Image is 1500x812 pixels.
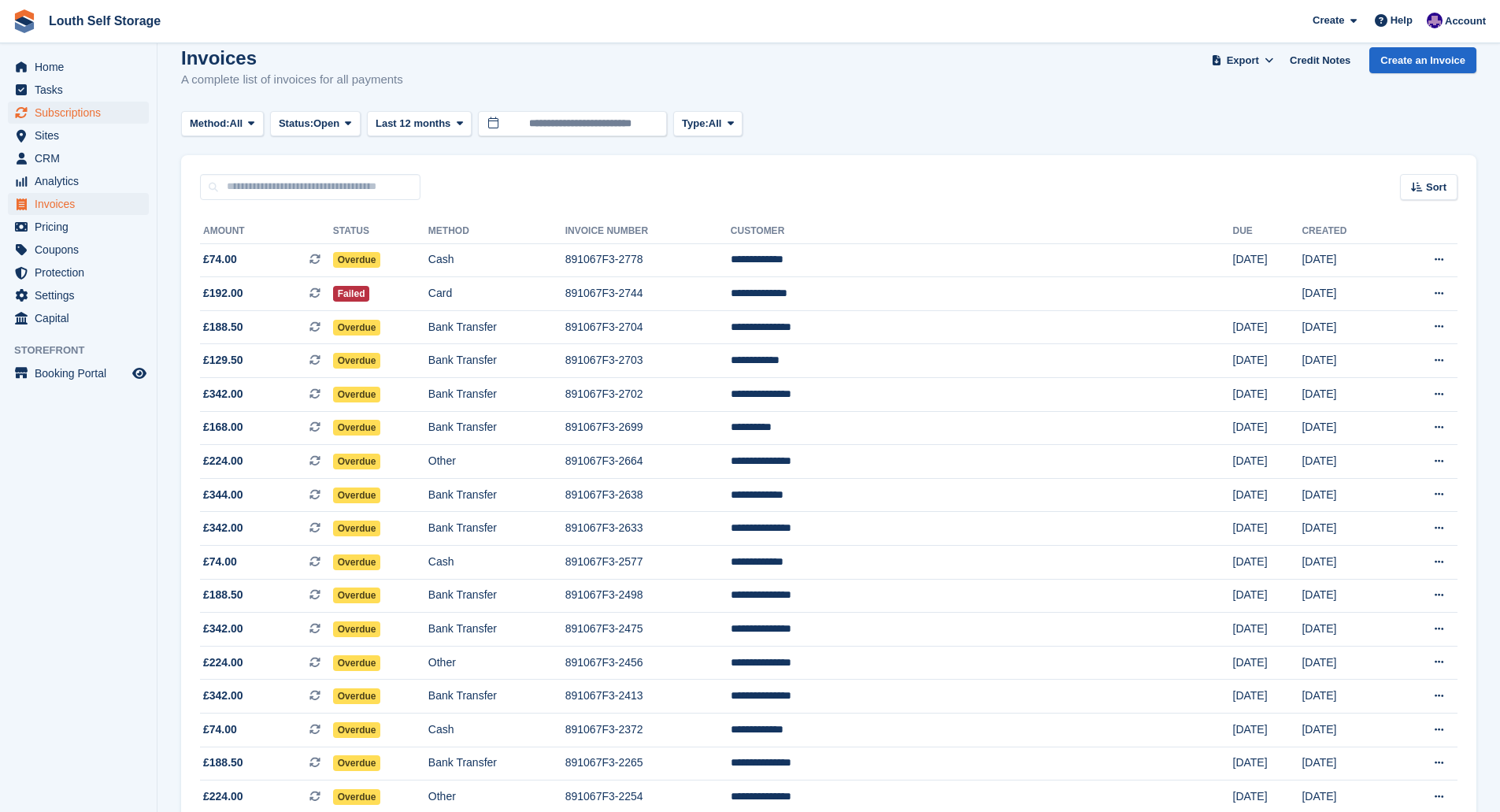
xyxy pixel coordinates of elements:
td: Bank Transfer [428,512,565,546]
span: £342.00 [203,520,243,536]
span: Account [1445,13,1486,29]
td: [DATE] [1302,680,1391,714]
td: [DATE] [1233,579,1302,613]
a: menu [8,261,149,284]
span: Settings [35,284,129,306]
th: Invoice Number [565,219,731,244]
span: Help [1391,13,1413,28]
td: Other [428,445,565,479]
td: [DATE] [1233,613,1302,647]
a: Louth Self Storage [43,8,167,34]
th: Created [1302,219,1391,244]
span: Tasks [35,79,129,101]
span: £224.00 [203,654,243,671]
span: £344.00 [203,487,243,503]
span: £342.00 [203,621,243,637]
span: Overdue [333,621,381,637]
span: Failed [333,286,370,302]
span: Overdue [333,387,381,402]
td: [DATE] [1302,512,1391,546]
span: £224.00 [203,453,243,469]
td: Bank Transfer [428,680,565,714]
td: Cash [428,243,565,277]
td: [DATE] [1302,579,1391,613]
td: 891067F3-2498 [565,579,731,613]
span: Invoices [35,193,129,215]
span: Overdue [333,688,381,704]
span: Overdue [333,588,381,603]
td: Cash [428,714,565,747]
span: All [230,116,243,132]
a: menu [8,239,149,261]
span: Overdue [333,722,381,738]
span: £192.00 [203,285,243,302]
td: [DATE] [1302,378,1391,412]
span: Last 12 months [376,116,450,132]
th: Customer [731,219,1233,244]
td: 891067F3-2372 [565,714,731,747]
td: [DATE] [1233,445,1302,479]
td: [DATE] [1302,344,1391,378]
a: Credit Notes [1283,47,1357,73]
img: stora-icon-8386f47178a22dfd0bd8f6a31ec36ba5ce8667c1dd55bd0f319d3a0aa187defe.svg [13,9,36,33]
th: Due [1233,219,1302,244]
span: Sort [1426,180,1446,195]
span: Overdue [333,554,381,570]
span: Overdue [333,454,381,469]
h1: Invoices [181,47,403,69]
a: menu [8,216,149,238]
td: [DATE] [1233,680,1302,714]
span: £74.00 [203,721,237,738]
td: [DATE] [1233,546,1302,580]
th: Status [333,219,428,244]
span: Type: [682,116,709,132]
a: menu [8,102,149,124]
a: menu [8,307,149,329]
a: Preview store [130,364,149,383]
span: Sites [35,124,129,146]
span: Storefront [14,343,157,358]
a: menu [8,362,149,384]
td: Bank Transfer [428,747,565,780]
td: [DATE] [1233,243,1302,277]
td: 891067F3-2475 [565,613,731,647]
td: Bank Transfer [428,310,565,344]
button: Status: Open [270,111,361,137]
td: 891067F3-2638 [565,478,731,512]
span: £74.00 [203,554,237,570]
td: 891067F3-2778 [565,243,731,277]
a: menu [8,193,149,215]
span: £188.50 [203,755,243,771]
td: [DATE] [1302,445,1391,479]
td: [DATE] [1302,747,1391,780]
span: £188.50 [203,587,243,603]
td: [DATE] [1233,378,1302,412]
span: Overdue [333,252,381,268]
td: 891067F3-2577 [565,546,731,580]
span: Subscriptions [35,102,129,124]
td: [DATE] [1233,714,1302,747]
th: Method [428,219,565,244]
span: Coupons [35,239,129,261]
span: Capital [35,307,129,329]
span: Export [1227,53,1259,69]
td: Bank Transfer [428,579,565,613]
td: 891067F3-2265 [565,747,731,780]
span: Overdue [333,789,381,805]
td: Bank Transfer [428,411,565,445]
span: Overdue [333,420,381,436]
span: Overdue [333,353,381,369]
a: Create an Invoice [1369,47,1476,73]
button: Type: All [673,111,743,137]
a: menu [8,147,149,169]
td: Bank Transfer [428,378,565,412]
th: Amount [200,219,333,244]
span: Protection [35,261,129,284]
span: Overdue [333,655,381,671]
td: 891067F3-2744 [565,277,731,311]
button: Last 12 months [367,111,472,137]
td: [DATE] [1302,277,1391,311]
td: [DATE] [1233,411,1302,445]
td: [DATE] [1302,646,1391,680]
button: Method: All [181,111,264,137]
